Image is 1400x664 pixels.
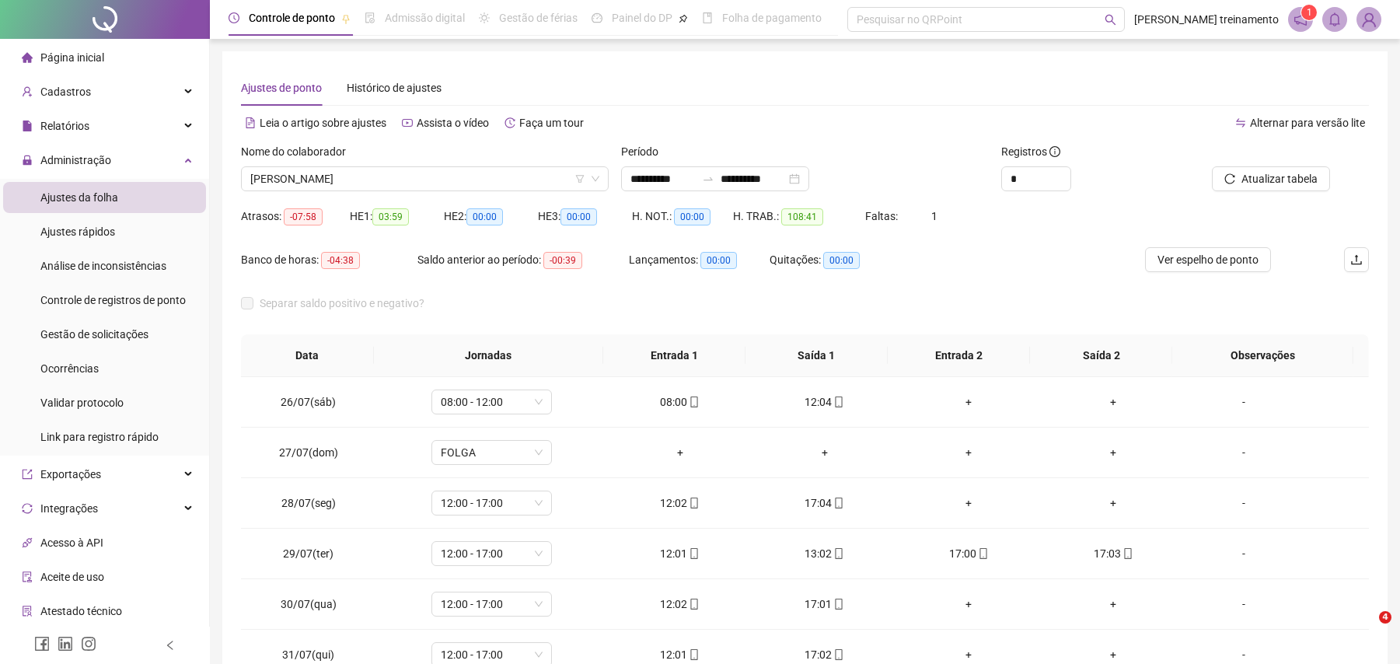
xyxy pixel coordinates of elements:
[621,143,669,160] label: Período
[347,82,442,94] span: Histórico de ajustes
[909,545,1028,562] div: 17:00
[165,640,176,651] span: left
[281,598,337,610] span: 30/07(qua)
[279,446,338,459] span: 27/07(dom)
[560,208,597,225] span: 00:00
[1198,596,1290,613] div: -
[40,431,159,443] span: Link para registro rápido
[374,334,603,377] th: Jornadas
[58,636,73,652] span: linkedin
[417,117,489,129] span: Assista o vídeo
[909,596,1028,613] div: +
[575,174,585,183] span: filter
[702,12,713,23] span: book
[365,12,375,23] span: file-done
[40,260,166,272] span: Análise de inconsistências
[1053,444,1173,461] div: +
[603,334,745,377] th: Entrada 1
[765,444,885,461] div: +
[245,117,256,128] span: file-text
[444,208,538,225] div: HE 2:
[1198,393,1290,411] div: -
[40,571,104,583] span: Aceite de uso
[372,208,409,225] span: 03:59
[22,503,33,514] span: sync
[1053,495,1173,512] div: +
[765,646,885,663] div: 17:02
[22,469,33,480] span: export
[745,334,888,377] th: Saída 1
[1347,611,1384,648] iframe: Intercom live chat
[40,362,99,375] span: Ocorrências
[260,117,386,129] span: Leia o artigo sobre ajustes
[722,12,822,24] span: Folha de pagamento
[402,117,413,128] span: youtube
[620,596,740,613] div: 12:02
[241,251,417,269] div: Banco de horas:
[674,208,710,225] span: 00:00
[40,502,98,515] span: Integrações
[1198,495,1290,512] div: -
[1049,146,1060,157] span: info-circle
[1250,117,1365,129] span: Alternar para versão lite
[931,210,937,222] span: 1
[284,208,323,225] span: -07:58
[1134,11,1279,28] span: [PERSON_NAME] treinamento
[702,173,714,185] span: swap-right
[22,86,33,97] span: user-add
[612,12,672,24] span: Painel do DP
[832,548,844,559] span: mobile
[1105,14,1116,26] span: search
[1198,545,1290,562] div: -
[250,167,599,190] span: JOSE HENRIQUE TAVARES DA SILVA
[909,495,1028,512] div: +
[781,208,823,225] span: 108:41
[702,173,714,185] span: to
[1121,548,1133,559] span: mobile
[1294,12,1307,26] span: notification
[441,441,543,464] span: FOLGA
[687,397,700,407] span: mobile
[1053,545,1173,562] div: 17:03
[1328,12,1342,26] span: bell
[909,444,1028,461] div: +
[40,191,118,204] span: Ajustes da folha
[700,252,737,269] span: 00:00
[40,154,111,166] span: Administração
[620,646,740,663] div: 12:01
[281,497,336,509] span: 28/07(seg)
[1198,444,1290,461] div: -
[1357,8,1381,31] img: 85833
[466,208,503,225] span: 00:00
[40,605,122,617] span: Atestado técnico
[479,12,490,23] span: sun
[687,548,700,559] span: mobile
[40,51,104,64] span: Página inicial
[1145,247,1271,272] button: Ver espelho de ponto
[441,390,543,414] span: 08:00 - 12:00
[40,536,103,549] span: Acesso à API
[765,393,885,411] div: 12:04
[687,649,700,660] span: mobile
[909,393,1028,411] div: +
[832,649,844,660] span: mobile
[241,334,374,377] th: Data
[34,636,50,652] span: facebook
[441,491,543,515] span: 12:00 - 17:00
[1198,646,1290,663] div: -
[22,121,33,131] span: file
[1241,170,1318,187] span: Atualizar tabela
[865,210,900,222] span: Faltas:
[832,397,844,407] span: mobile
[241,143,356,160] label: Nome do colaborador
[22,537,33,548] span: api
[1301,5,1317,20] sup: 1
[1053,596,1173,613] div: +
[1157,251,1259,268] span: Ver espelho de ponto
[283,547,333,560] span: 29/07(ter)
[765,545,885,562] div: 13:02
[1224,173,1235,184] span: reload
[40,468,101,481] span: Exportações
[543,252,582,269] span: -00:39
[441,542,543,565] span: 12:00 - 17:00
